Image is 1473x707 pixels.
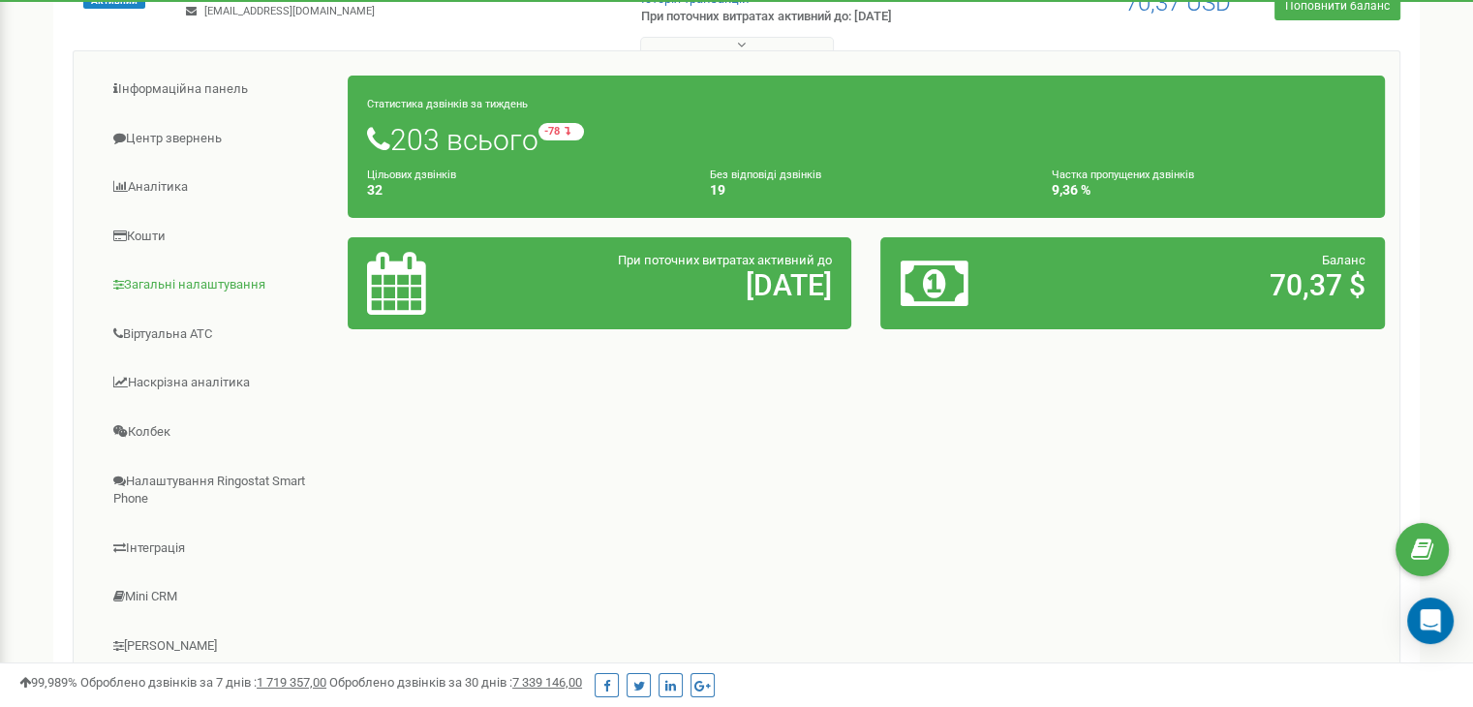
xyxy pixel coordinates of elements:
small: Без відповіді дзвінків [710,169,821,181]
span: Оброблено дзвінків за 7 днів : [80,675,326,690]
a: Віртуальна АТС [88,311,349,358]
span: 99,989% [19,675,77,690]
small: Статистика дзвінків за тиждень [367,98,528,110]
a: Колбек [88,409,349,456]
a: Інтеграція [88,525,349,572]
a: Загальні налаштування [88,261,349,309]
a: Інформаційна панель [88,66,349,113]
h4: 19 [710,183,1024,198]
h4: 32 [367,183,681,198]
small: Частка пропущених дзвінків [1052,169,1194,181]
h2: 70,37 $ [1065,269,1366,301]
small: -78 [538,123,584,140]
small: Цільових дзвінків [367,169,456,181]
a: Mini CRM [88,573,349,621]
u: 7 339 146,00 [512,675,582,690]
h1: 203 всього [367,123,1366,156]
p: При поточних витратах активний до: [DATE] [641,8,951,26]
a: Налаштування Ringostat Smart Phone [88,458,349,523]
a: [PERSON_NAME] [88,623,349,670]
u: 1 719 357,00 [257,675,326,690]
span: Оброблено дзвінків за 30 днів : [329,675,582,690]
a: Аналiтика [88,164,349,211]
h2: [DATE] [532,269,832,301]
h4: 9,36 % [1052,183,1366,198]
a: Кошти [88,213,349,261]
span: Баланс [1322,253,1366,267]
a: Наскрізна аналітика [88,359,349,407]
span: [EMAIL_ADDRESS][DOMAIN_NAME] [204,5,375,17]
span: При поточних витратах активний до [618,253,832,267]
a: Центр звернень [88,115,349,163]
div: Open Intercom Messenger [1407,598,1454,644]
